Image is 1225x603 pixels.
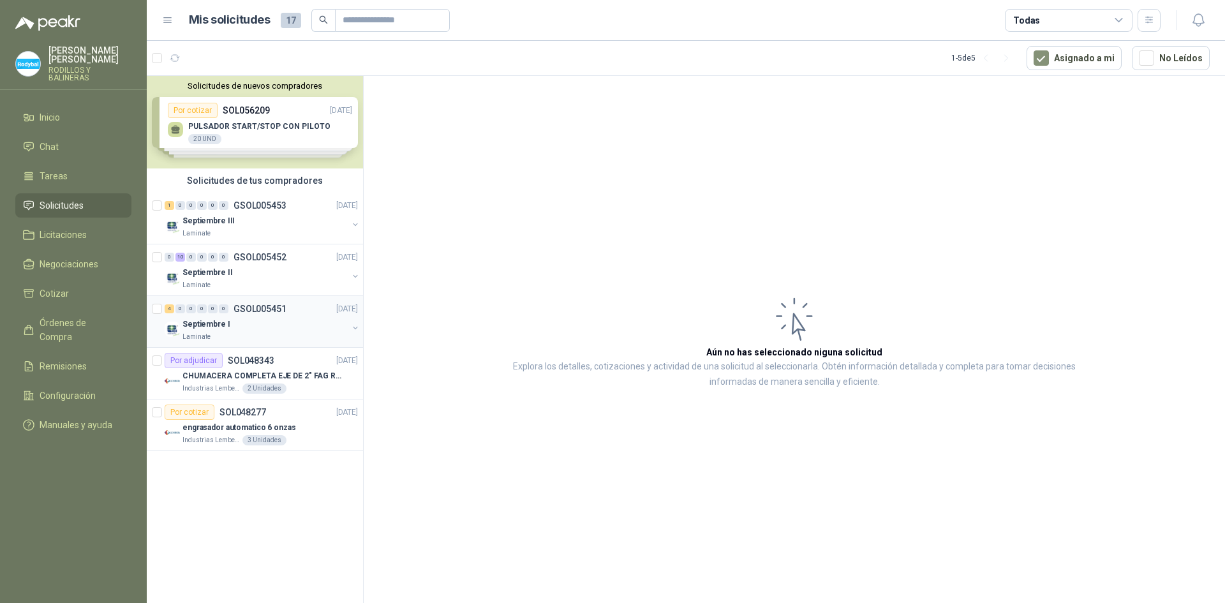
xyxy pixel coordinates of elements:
[228,356,274,365] p: SOL048343
[152,81,358,91] button: Solicitudes de nuevos compradores
[281,13,301,28] span: 17
[197,253,207,262] div: 0
[165,301,360,342] a: 4 0 0 0 0 0 GSOL005451[DATE] Company LogoSeptiembre ILaminate
[165,322,180,337] img: Company Logo
[951,48,1016,68] div: 1 - 5 de 5
[336,251,358,264] p: [DATE]
[165,218,180,234] img: Company Logo
[40,140,59,154] span: Chat
[48,46,131,64] p: [PERSON_NAME] [PERSON_NAME]
[15,252,131,276] a: Negociaciones
[15,281,131,306] a: Cotizar
[186,253,196,262] div: 0
[182,422,296,434] p: engrasador automatico 6 onzas
[182,215,235,227] p: Septiembre III
[182,228,211,239] p: Laminate
[219,408,266,417] p: SOL048277
[15,193,131,218] a: Solicitudes
[182,332,211,342] p: Laminate
[182,370,341,382] p: CHUMACERA COMPLETA EJE DE 2" FAG REF: UCF211-32
[165,198,360,239] a: 1 0 0 0 0 0 GSOL005453[DATE] Company LogoSeptiembre IIILaminate
[40,198,84,212] span: Solicitudes
[165,253,174,262] div: 0
[40,110,60,124] span: Inicio
[219,253,228,262] div: 0
[165,304,174,313] div: 4
[491,359,1097,390] p: Explora los detalles, cotizaciones y actividad de una solicitud al seleccionarla. Obtén informaci...
[40,418,112,432] span: Manuales y ayuda
[147,399,363,451] a: Por cotizarSOL048277[DATE] Company Logoengrasador automatico 6 onzasIndustrias Lember S.A3 Unidades
[165,373,180,389] img: Company Logo
[219,201,228,210] div: 0
[208,304,218,313] div: 0
[182,318,230,331] p: Septiembre I
[1013,13,1040,27] div: Todas
[40,287,69,301] span: Cotizar
[40,359,87,373] span: Remisiones
[197,304,207,313] div: 0
[40,389,96,403] span: Configuración
[336,406,358,419] p: [DATE]
[182,383,240,394] p: Industrias Lember S.A
[208,201,218,210] div: 0
[182,267,232,279] p: Septiembre II
[147,76,363,168] div: Solicitudes de nuevos compradoresPor cotizarSOL056209[DATE] PULSADOR START/STOP CON PILOTO20 UNDP...
[186,201,196,210] div: 0
[1027,46,1122,70] button: Asignado a mi
[15,223,131,247] a: Licitaciones
[40,228,87,242] span: Licitaciones
[40,169,68,183] span: Tareas
[197,201,207,210] div: 0
[147,348,363,399] a: Por adjudicarSOL048343[DATE] Company LogoCHUMACERA COMPLETA EJE DE 2" FAG REF: UCF211-32Industria...
[165,353,223,368] div: Por adjudicar
[15,164,131,188] a: Tareas
[175,253,185,262] div: 10
[165,405,214,420] div: Por cotizar
[1132,46,1210,70] button: No Leídos
[336,200,358,212] p: [DATE]
[40,257,98,271] span: Negociaciones
[147,168,363,193] div: Solicitudes de tus compradores
[242,435,286,445] div: 3 Unidades
[175,304,185,313] div: 0
[165,201,174,210] div: 1
[182,280,211,290] p: Laminate
[182,435,240,445] p: Industrias Lember S.A
[234,304,286,313] p: GSOL005451
[175,201,185,210] div: 0
[706,345,882,359] h3: Aún no has seleccionado niguna solicitud
[15,383,131,408] a: Configuración
[219,304,228,313] div: 0
[208,253,218,262] div: 0
[165,425,180,440] img: Company Logo
[15,311,131,349] a: Órdenes de Compra
[234,253,286,262] p: GSOL005452
[165,249,360,290] a: 0 10 0 0 0 0 GSOL005452[DATE] Company LogoSeptiembre IILaminate
[15,354,131,378] a: Remisiones
[15,105,131,130] a: Inicio
[165,270,180,285] img: Company Logo
[189,11,271,29] h1: Mis solicitudes
[186,304,196,313] div: 0
[15,135,131,159] a: Chat
[336,355,358,367] p: [DATE]
[234,201,286,210] p: GSOL005453
[40,316,119,344] span: Órdenes de Compra
[48,66,131,82] p: RODILLOS Y BALINERAS
[16,52,40,76] img: Company Logo
[242,383,286,394] div: 2 Unidades
[15,413,131,437] a: Manuales y ayuda
[15,15,80,31] img: Logo peakr
[336,303,358,315] p: [DATE]
[319,15,328,24] span: search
